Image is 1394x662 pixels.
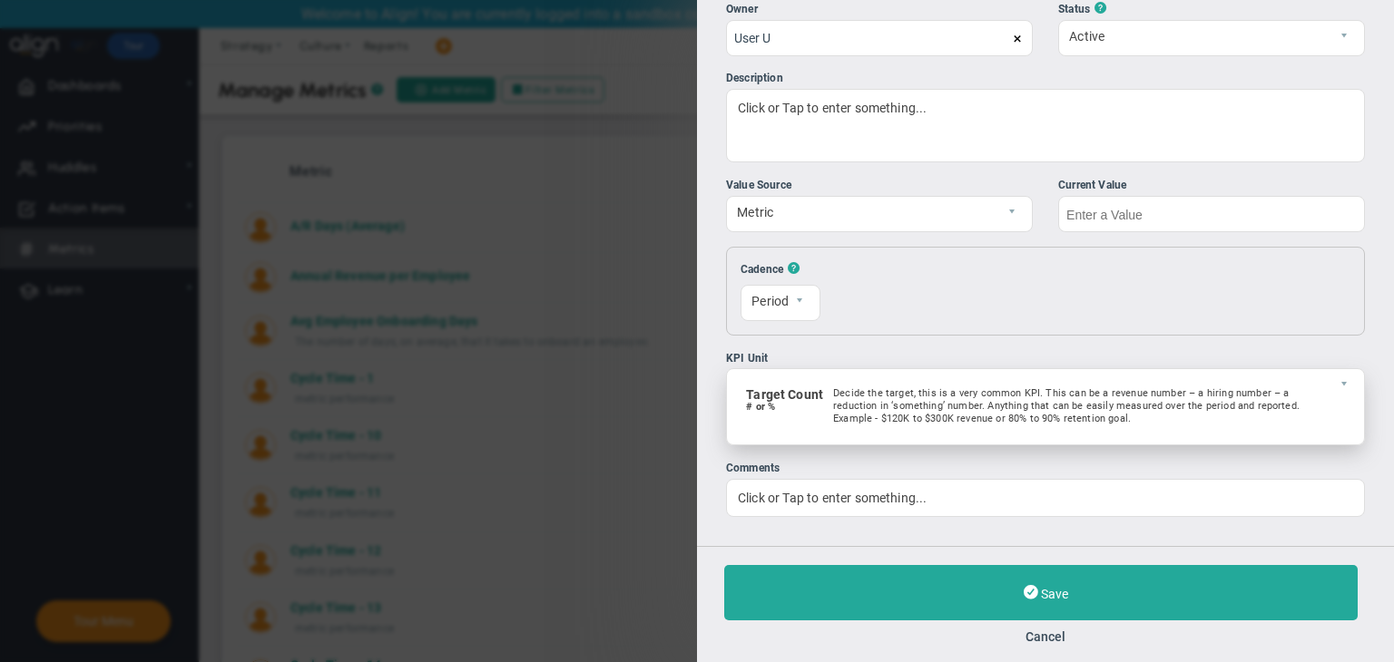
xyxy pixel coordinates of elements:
div: Cadence [741,261,820,276]
div: Owner [726,1,1033,18]
span: select [789,286,820,320]
div: Comments [726,460,1365,477]
div: Status [1058,1,1365,18]
span: select [1333,21,1364,55]
p: Decide the target, this is a very common KPI. This can be a revenue number – a hiring number – a ... [833,387,1300,425]
h4: # or % [736,402,823,412]
span: Active [1059,21,1333,52]
button: Cancel [724,629,1367,644]
div: KPI Unit [726,350,1365,367]
label: Target Count [746,387,823,402]
div: Value Source [726,177,1033,194]
span: Period [741,286,789,316]
div: Current Value [1058,177,1365,194]
span: clear [1033,31,1053,45]
button: Save [724,565,1358,620]
input: Enter a Value [1058,196,1365,232]
input: Search or Invite Team Members [726,20,1033,56]
div: Description [726,70,1365,87]
span: Metric [727,197,1001,228]
div: Click or Tap to enter something... [726,89,1365,162]
div: Click or Tap to enter something... [726,479,1365,517]
span: select [1001,197,1032,231]
span: Save [1041,587,1068,601]
span: select [1333,369,1364,444]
